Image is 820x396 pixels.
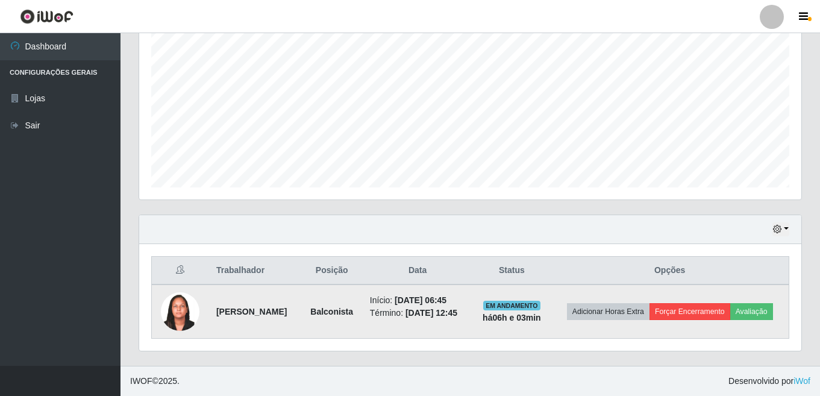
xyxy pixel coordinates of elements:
[301,257,363,285] th: Posição
[370,307,466,319] li: Término:
[363,257,473,285] th: Data
[730,303,773,320] button: Avaliação
[161,280,199,344] img: 1623953231817.jpeg
[395,295,446,305] time: [DATE] 06:45
[472,257,551,285] th: Status
[370,294,466,307] li: Início:
[551,257,789,285] th: Opções
[793,376,810,386] a: iWof
[649,303,730,320] button: Forçar Encerramento
[310,307,353,316] strong: Balconista
[728,375,810,388] span: Desenvolvido por
[20,9,74,24] img: CoreUI Logo
[483,313,541,322] strong: há 06 h e 03 min
[209,257,301,285] th: Trabalhador
[216,307,287,316] strong: [PERSON_NAME]
[130,375,180,388] span: © 2025 .
[483,301,540,310] span: EM ANDAMENTO
[567,303,649,320] button: Adicionar Horas Extra
[405,308,457,318] time: [DATE] 12:45
[130,376,152,386] span: IWOF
